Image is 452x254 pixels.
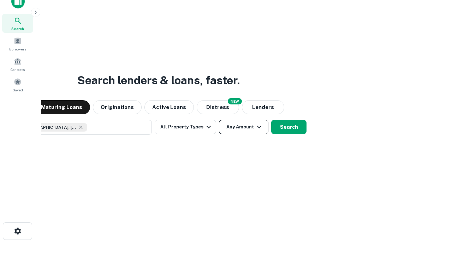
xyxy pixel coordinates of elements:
a: Borrowers [2,34,33,53]
a: Saved [2,75,33,94]
button: All Property Types [155,120,216,134]
span: Search [11,26,24,31]
a: Contacts [2,55,33,74]
button: Originations [93,100,142,114]
a: Search [2,14,33,33]
button: Maturing Loans [33,100,90,114]
iframe: Chat Widget [417,198,452,231]
div: NEW [228,98,242,104]
span: [GEOGRAPHIC_DATA], [GEOGRAPHIC_DATA], [GEOGRAPHIC_DATA] [24,124,77,131]
button: Search [271,120,307,134]
button: Lenders [242,100,284,114]
span: Saved [13,87,23,93]
span: Contacts [11,67,25,72]
button: Search distressed loans with lien and other non-mortgage details. [197,100,239,114]
button: Any Amount [219,120,268,134]
span: Borrowers [9,46,26,52]
h3: Search lenders & loans, faster. [77,72,240,89]
button: Active Loans [144,100,194,114]
button: [GEOGRAPHIC_DATA], [GEOGRAPHIC_DATA], [GEOGRAPHIC_DATA] [11,120,152,135]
